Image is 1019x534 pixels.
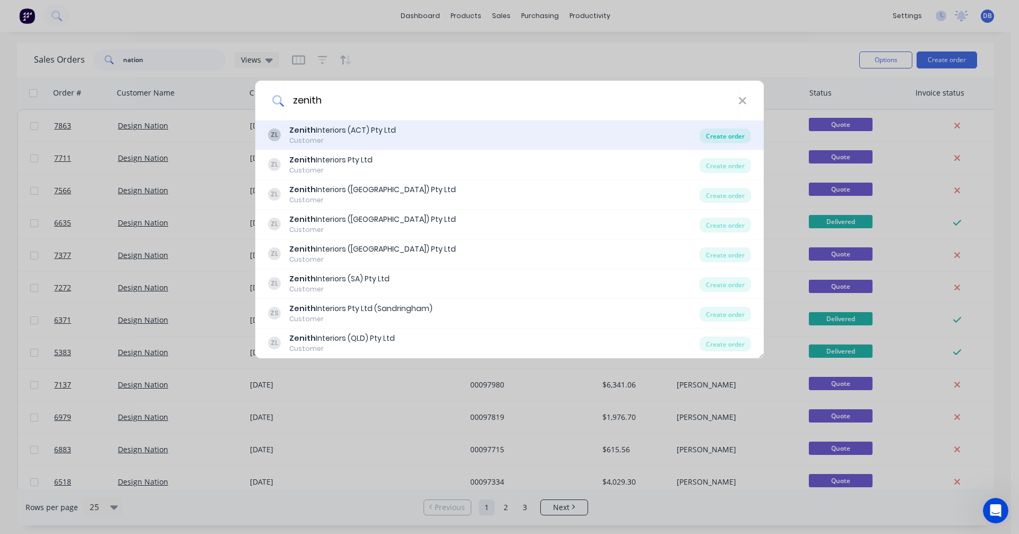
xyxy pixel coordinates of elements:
[289,273,390,285] div: Interiors (SA) Pty Ltd
[268,158,281,171] div: ZL
[289,273,316,284] b: Zenith
[289,244,316,254] b: Zenith
[700,218,751,232] div: Create order
[700,337,751,351] div: Create order
[268,277,281,290] div: ZL
[289,125,316,135] b: Zenith
[289,225,456,235] div: Customer
[289,244,456,255] div: Interiors ([GEOGRAPHIC_DATA]) Pty Ltd
[289,195,456,205] div: Customer
[268,128,281,141] div: ZL
[289,333,316,343] b: Zenith
[268,188,281,201] div: ZL
[700,158,751,173] div: Create order
[268,337,281,349] div: ZL
[289,154,373,166] div: Interiors Pty Ltd
[289,184,316,195] b: Zenith
[268,307,281,320] div: ZS
[289,303,316,314] b: Zenith
[289,125,396,136] div: Interiors (ACT) Pty Ltd
[289,255,456,264] div: Customer
[284,81,738,120] input: Enter a customer name to create a new order...
[289,136,396,145] div: Customer
[268,247,281,260] div: ZL
[700,247,751,262] div: Create order
[289,184,456,195] div: Interiors ([GEOGRAPHIC_DATA]) Pty Ltd
[289,303,433,314] div: Interiors Pty Ltd (Sandringham)
[268,218,281,230] div: ZL
[289,166,373,175] div: Customer
[289,154,316,165] b: Zenith
[700,128,751,143] div: Create order
[289,285,390,294] div: Customer
[700,188,751,203] div: Create order
[700,307,751,322] div: Create order
[289,344,395,354] div: Customer
[700,277,751,292] div: Create order
[983,498,1008,523] iframe: Intercom live chat
[289,314,433,324] div: Customer
[289,214,316,225] b: Zenith
[289,214,456,225] div: Interiors ([GEOGRAPHIC_DATA]) Pty Ltd
[289,333,395,344] div: Interiors (QLD) Pty Ltd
